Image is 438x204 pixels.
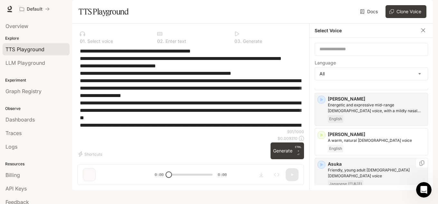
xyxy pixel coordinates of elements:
p: CTRL + [295,145,301,153]
button: Copy Voice ID [419,160,425,166]
iframe: Intercom live chat [416,182,432,198]
button: All workspaces [17,3,52,15]
p: Generate [242,39,262,44]
p: 0 1 . [80,39,86,44]
p: 0 3 . [234,39,242,44]
div: All [315,68,428,80]
p: Asuka [328,161,425,167]
span: English [328,115,343,123]
p: A warm, natural female voice [328,138,425,143]
p: ⏎ [295,145,301,157]
p: 0 2 . [157,39,164,44]
a: Docs [359,5,380,18]
p: Language [315,61,336,65]
p: Enter text [164,39,186,44]
p: Default [27,6,43,12]
span: English [328,145,343,152]
p: [PERSON_NAME] [328,96,425,102]
button: Shortcuts [77,149,105,159]
span: Japanese (日本語) [328,180,363,188]
p: Energetic and expressive mid-range male voice, with a mildly nasal quality [328,102,425,114]
p: Select voice [86,39,113,44]
h1: TTS Playground [79,5,129,18]
button: GenerateCTRL +⏎ [271,142,304,159]
button: Clone Voice [386,5,426,18]
p: [PERSON_NAME] [328,131,425,138]
p: Friendly, young adult Japanese female voice [328,167,425,179]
